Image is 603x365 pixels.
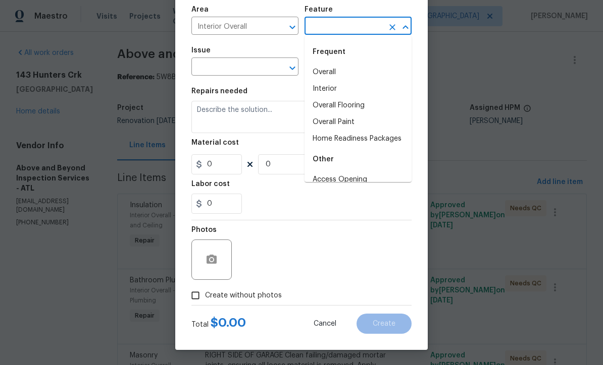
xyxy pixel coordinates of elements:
span: Create without photos [205,290,282,301]
span: $ 0.00 [211,317,246,329]
li: Access Opening [305,171,412,188]
h5: Issue [191,47,211,54]
li: Overall [305,64,412,81]
button: Open [285,20,299,34]
li: Overall Flooring [305,97,412,114]
li: Overall Paint [305,114,412,131]
button: Close [398,20,413,34]
button: Cancel [297,314,353,334]
span: Create [373,320,395,328]
h5: Photos [191,226,217,233]
button: Open [285,61,299,75]
div: Frequent [305,40,412,64]
button: Create [357,314,412,334]
h5: Material cost [191,139,239,146]
button: Clear [385,20,399,34]
h5: Labor cost [191,180,230,188]
li: Home Readiness Packages [305,131,412,147]
li: Interior [305,81,412,97]
div: Other [305,147,412,171]
h5: Feature [305,6,333,13]
h5: Repairs needed [191,88,247,95]
h5: Area [191,6,209,13]
span: Cancel [314,320,336,328]
div: Total [191,318,246,330]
